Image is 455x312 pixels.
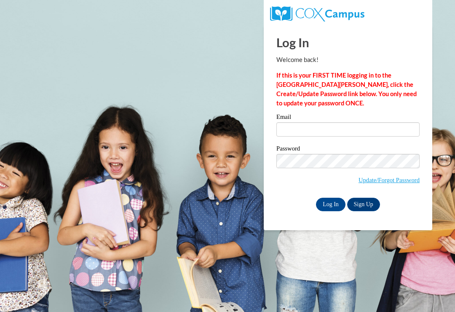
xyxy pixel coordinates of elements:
label: Password [276,145,420,154]
strong: If this is your FIRST TIME logging in to the [GEOGRAPHIC_DATA][PERSON_NAME], click the Create/Upd... [276,72,417,107]
h1: Log In [276,34,420,51]
p: Welcome back! [276,55,420,65]
label: Email [276,114,420,122]
a: Update/Forgot Password [359,177,420,183]
a: Sign Up [347,198,380,211]
img: COX Campus [270,6,364,22]
input: Log In [316,198,345,211]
